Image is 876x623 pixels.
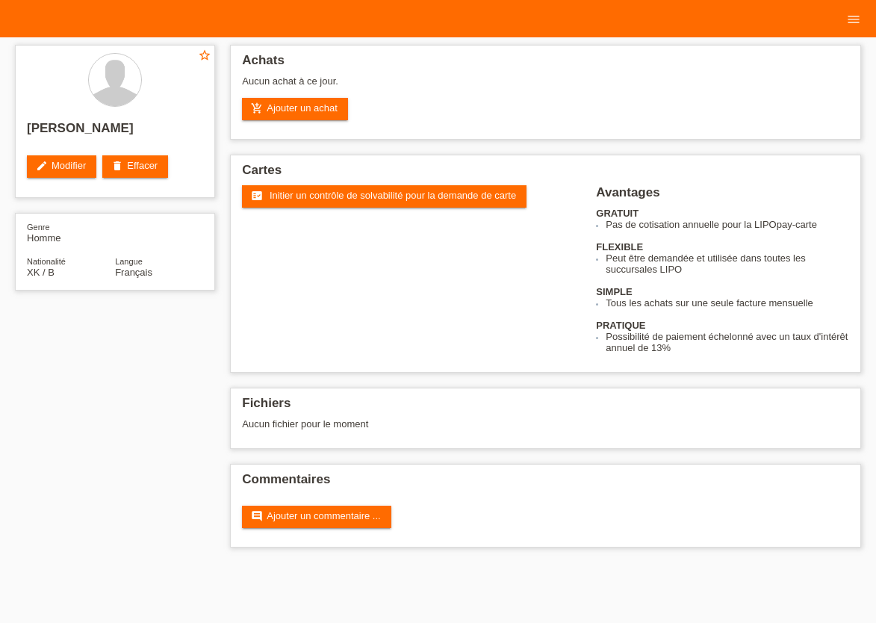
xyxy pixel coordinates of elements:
[606,331,849,353] li: Possibilité de paiement échelonné avec un taux d'intérêt annuel de 13%
[27,257,66,266] span: Nationalité
[596,185,849,208] h2: Avantages
[242,163,849,185] h2: Cartes
[606,297,849,309] li: Tous les achats sur une seule facture mensuelle
[36,160,48,172] i: edit
[242,98,348,120] a: add_shopping_cartAjouter un achat
[242,396,849,418] h2: Fichiers
[839,14,869,23] a: menu
[102,155,168,178] a: deleteEffacer
[846,12,861,27] i: menu
[251,510,263,522] i: comment
[606,219,849,230] li: Pas de cotisation annuelle pour la LIPOpay-carte
[242,418,679,430] div: Aucun fichier pour le moment
[251,102,263,114] i: add_shopping_cart
[596,320,645,331] b: PRATIQUE
[270,190,516,201] span: Initier un contrôle de solvabilité pour la demande de carte
[242,185,526,208] a: fact_check Initier un contrôle de solvabilité pour la demande de carte
[198,49,211,62] i: star_border
[242,472,849,495] h2: Commentaires
[242,53,849,75] h2: Achats
[242,75,849,98] div: Aucun achat à ce jour.
[115,267,152,278] span: Français
[596,286,632,297] b: SIMPLE
[606,252,849,275] li: Peut être demandée et utilisée dans toutes les succursales LIPO
[27,221,115,244] div: Homme
[27,121,203,143] h2: [PERSON_NAME]
[27,267,55,278] span: Kosovo / B / 03.10.2022
[111,160,123,172] i: delete
[596,208,639,219] b: GRATUIT
[115,257,143,266] span: Langue
[242,506,391,528] a: commentAjouter un commentaire ...
[27,223,50,232] span: Genre
[596,241,643,252] b: FLEXIBLE
[27,155,96,178] a: editModifier
[198,49,211,64] a: star_border
[251,190,263,202] i: fact_check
